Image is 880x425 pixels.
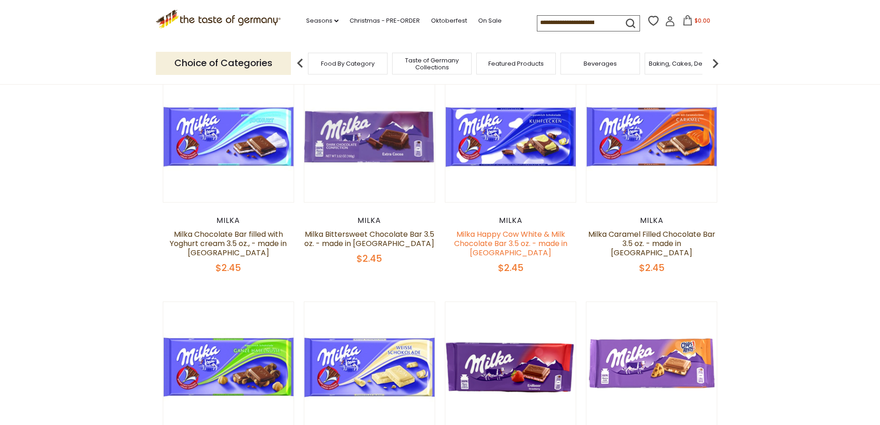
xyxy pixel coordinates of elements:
div: Milka [445,216,577,225]
div: Milka [163,216,295,225]
a: Milka Bittersweet Chocolate Bar 3.5 oz. - made in [GEOGRAPHIC_DATA] [304,229,434,249]
a: Christmas - PRE-ORDER [350,16,420,26]
div: Milka [304,216,436,225]
span: $2.45 [498,261,523,274]
a: Milka Caramel Filled Chocolate Bar 3.5 oz. - made in [GEOGRAPHIC_DATA] [588,229,715,258]
a: Milka Chocolate Bar filled with Yoghurt cream 3.5 oz., - made in [GEOGRAPHIC_DATA] [170,229,287,258]
a: On Sale [478,16,502,26]
a: Seasons [306,16,338,26]
a: Milka Happy Cow White & Milk Chocolate Bar 3.5 oz. - made in [GEOGRAPHIC_DATA] [454,229,567,258]
a: Featured Products [488,60,544,67]
span: $2.45 [215,261,241,274]
a: Taste of Germany Collections [395,57,469,71]
span: $0.00 [695,17,710,25]
img: Milka [586,71,717,202]
span: $2.45 [639,261,665,274]
div: Milka [586,216,718,225]
span: $2.45 [357,252,382,265]
img: Milka [445,71,576,202]
a: Beverages [584,60,617,67]
img: previous arrow [291,54,309,73]
img: next arrow [706,54,725,73]
img: Milka [304,71,435,202]
button: $0.00 [677,15,716,29]
img: Milka [163,71,294,202]
p: Choice of Categories [156,52,291,74]
a: Food By Category [321,60,375,67]
a: Baking, Cakes, Desserts [649,60,720,67]
a: Oktoberfest [431,16,467,26]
